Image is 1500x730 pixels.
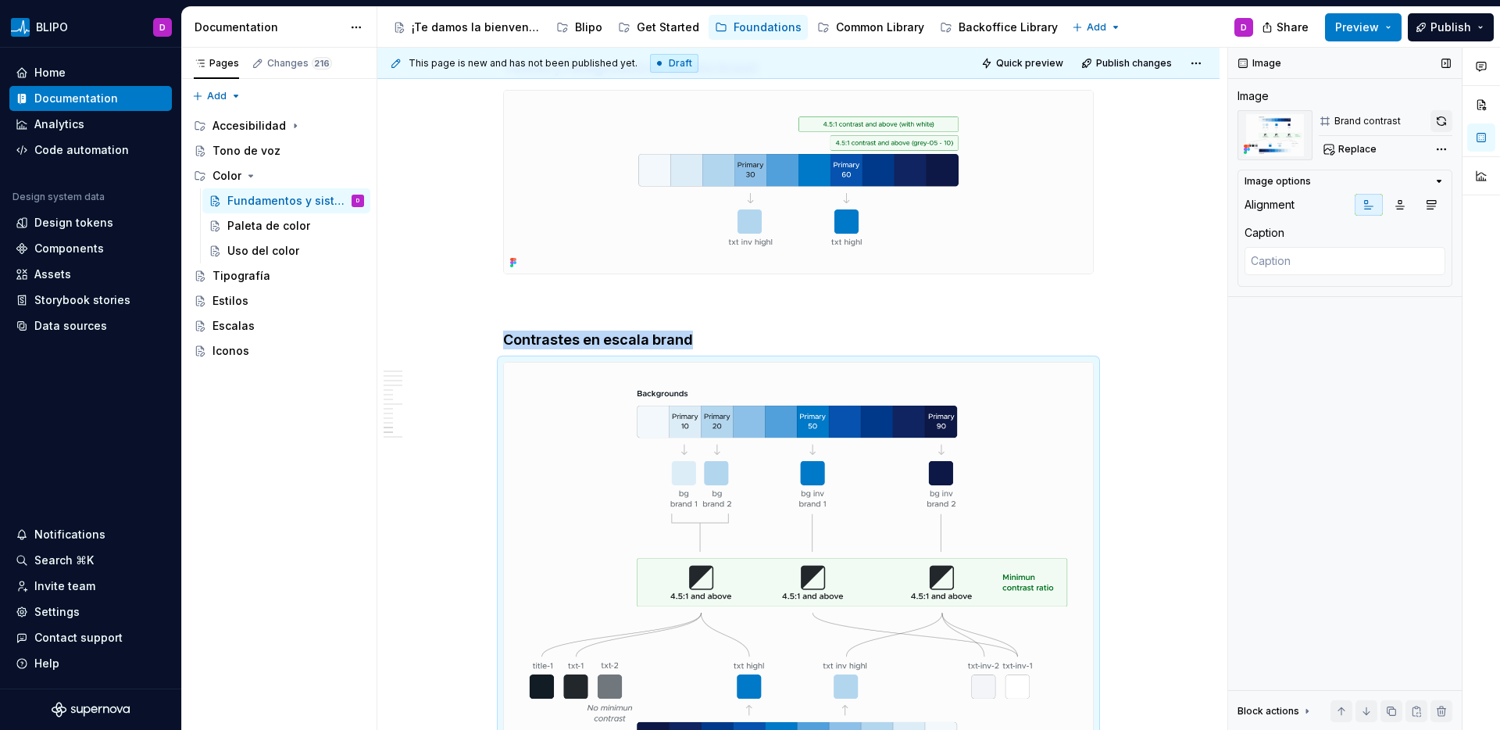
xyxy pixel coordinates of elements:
div: Data sources [34,318,107,334]
button: Publish [1408,13,1494,41]
a: Assets [9,262,172,287]
a: Iconos [187,338,370,363]
div: Tono de voz [212,143,280,159]
button: Replace [1319,138,1384,160]
div: Code automation [34,142,129,158]
a: Storybook stories [9,288,172,313]
img: 45309493-d480-4fb3-9f86-8e3098b627c9.png [11,18,30,37]
div: Get Started [637,20,699,35]
div: Block actions [1237,705,1299,717]
div: Search ⌘K [34,553,94,568]
div: Iconos [212,343,249,359]
div: Assets [34,267,71,282]
span: This page is new and has not been published yet. [409,57,637,70]
div: Color [187,163,370,188]
button: BLIPOD [3,10,178,44]
div: Page tree [187,113,370,363]
div: Brand contrast [1334,115,1401,127]
a: Backoffice Library [934,15,1064,40]
a: Fundamentos y sistemaD [202,188,370,213]
div: Blipo [575,20,602,35]
a: Get Started [612,15,705,40]
a: Estilos [187,288,370,313]
div: Storybook stories [34,292,130,308]
div: Block actions [1237,700,1313,722]
a: Uso del color [202,238,370,263]
a: Code automation [9,138,172,163]
div: Image [1237,88,1269,104]
span: Preview [1335,20,1379,35]
button: Contact support [9,625,172,650]
button: Add [187,85,246,107]
img: 7fc869ba-a1e7-40ba-9f4e-a3f1d07ed9f1.png [504,91,1093,274]
a: Blipo [550,15,609,40]
a: Invite team [9,574,172,599]
span: Add [207,90,227,102]
a: Escalas [187,313,370,338]
div: Tipografía [212,268,270,284]
div: Page tree [387,12,1064,43]
div: Pages [194,57,239,70]
span: Add [1087,21,1106,34]
button: Notifications [9,522,172,547]
span: Share [1277,20,1309,35]
h4: Contrastes en escala brand [503,331,1094,349]
a: Paleta de color [202,213,370,238]
div: Color [212,168,241,184]
div: Analytics [34,116,84,132]
a: Home [9,60,172,85]
a: Design tokens [9,210,172,235]
button: Publish changes [1077,52,1179,74]
div: Accesibilidad [187,113,370,138]
a: ¡Te damos la bienvenida a Blipo! [387,15,547,40]
div: Accesibilidad [212,118,286,134]
span: 216 [312,57,332,70]
div: Documentation [195,20,342,35]
span: Replace [1338,143,1377,156]
span: Quick preview [996,57,1063,70]
a: Analytics [9,112,172,137]
div: Common Library [836,20,924,35]
div: Image options [1245,175,1311,188]
a: Common Library [811,15,930,40]
div: Paleta de color [227,218,310,234]
button: Share [1254,13,1319,41]
button: Image options [1245,175,1445,188]
div: Alignment [1245,197,1295,213]
div: Changes [267,57,332,70]
div: Settings [34,604,80,620]
div: BLIPO [36,20,68,35]
div: Escalas [212,318,255,334]
button: Search ⌘K [9,548,172,573]
div: D [356,193,359,209]
a: Data sources [9,313,172,338]
div: Documentation [34,91,118,106]
div: Components [34,241,104,256]
img: 70ceabaa-c410-4f2f-b888-fd254b7c6887.png [1237,110,1312,160]
div: ¡Te damos la bienvenida a Blipo! [412,20,541,35]
a: Tipografía [187,263,370,288]
div: Estilos [212,293,248,309]
button: Preview [1325,13,1402,41]
div: Home [34,65,66,81]
div: Contact support [34,630,123,646]
div: Foundations [734,20,802,35]
div: Notifications [34,527,105,542]
a: Settings [9,599,172,624]
a: Documentation [9,86,172,111]
span: Publish [1430,20,1471,35]
a: Components [9,236,172,261]
a: Tono de voz [187,138,370,163]
div: Design system data [12,191,105,203]
div: D [1241,21,1247,34]
div: Uso del color [227,243,299,259]
div: Design tokens [34,215,113,231]
div: Backoffice Library [959,20,1058,35]
div: Caption [1245,225,1284,241]
span: Publish changes [1096,57,1172,70]
div: Help [34,656,59,671]
div: Invite team [34,578,95,594]
span: Draft [669,57,692,70]
svg: Supernova Logo [52,702,130,717]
